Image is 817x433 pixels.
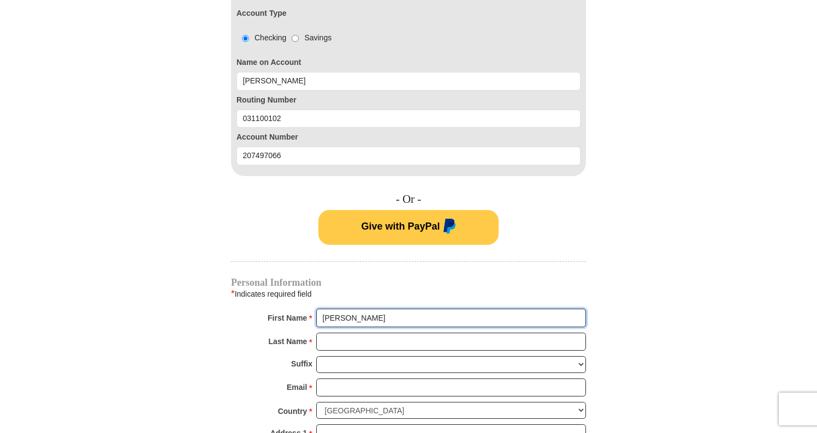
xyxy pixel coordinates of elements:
[236,57,581,68] label: Name on Account
[231,193,586,206] h4: - Or -
[440,219,456,236] img: paypal
[278,404,307,419] strong: Country
[231,287,586,301] div: Indicates required field
[236,131,581,143] label: Account Number
[291,356,312,371] strong: Suffix
[268,310,307,326] strong: First Name
[287,380,307,395] strong: Email
[318,210,499,245] button: Give with PayPal
[236,32,331,44] div: Checking Savings
[269,334,307,349] strong: Last Name
[231,278,586,287] h4: Personal Information
[236,94,581,106] label: Routing Number
[236,8,287,19] label: Account Type
[361,220,440,231] span: Give with PayPal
